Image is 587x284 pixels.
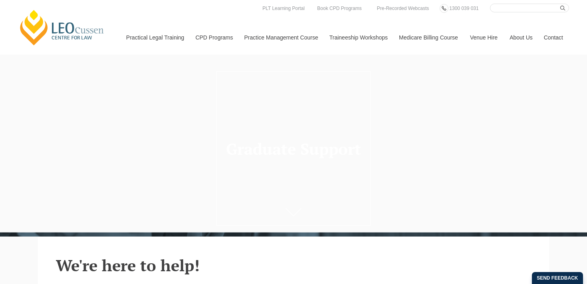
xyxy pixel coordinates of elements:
[56,256,531,274] h2: We're here to help!
[189,20,238,55] a: CPD Programs
[223,140,364,158] h1: Graduate Support
[260,4,307,13] a: PLT Learning Portal
[120,20,190,55] a: Practical Legal Training
[504,20,538,55] a: About Us
[315,4,363,13] a: Book CPD Programs
[238,20,323,55] a: Practice Management Course
[533,231,567,264] iframe: LiveChat chat widget
[449,6,478,11] span: 1300 039 031
[18,9,106,46] a: [PERSON_NAME] Centre for Law
[375,4,431,13] a: Pre-Recorded Webcasts
[393,20,464,55] a: Medicare Billing Course
[323,20,393,55] a: Traineeship Workshops
[464,20,504,55] a: Venue Hire
[447,4,480,13] a: 1300 039 031
[538,20,569,55] a: Contact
